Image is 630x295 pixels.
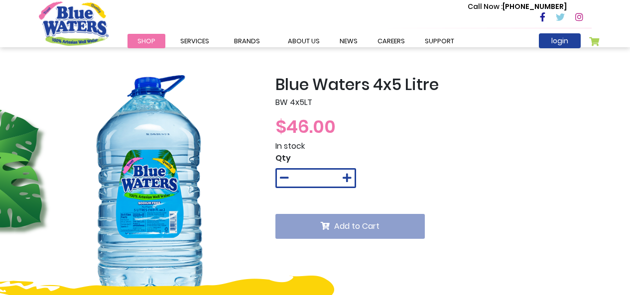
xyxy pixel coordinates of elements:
[368,34,415,48] a: careers
[234,36,260,46] span: Brands
[170,34,219,48] a: Services
[278,34,330,48] a: about us
[539,33,581,48] a: login
[330,34,368,48] a: News
[127,34,165,48] a: Shop
[275,75,592,94] h2: Blue Waters 4x5 Litre
[415,34,464,48] a: support
[468,1,503,11] span: Call Now :
[275,140,305,152] span: In stock
[180,36,209,46] span: Services
[39,1,109,45] a: store logo
[468,1,567,12] p: [PHONE_NUMBER]
[275,97,592,108] p: BW 4x5LT
[224,34,270,48] a: Brands
[275,152,291,164] span: Qty
[275,114,336,139] span: $46.00
[137,36,155,46] span: Shop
